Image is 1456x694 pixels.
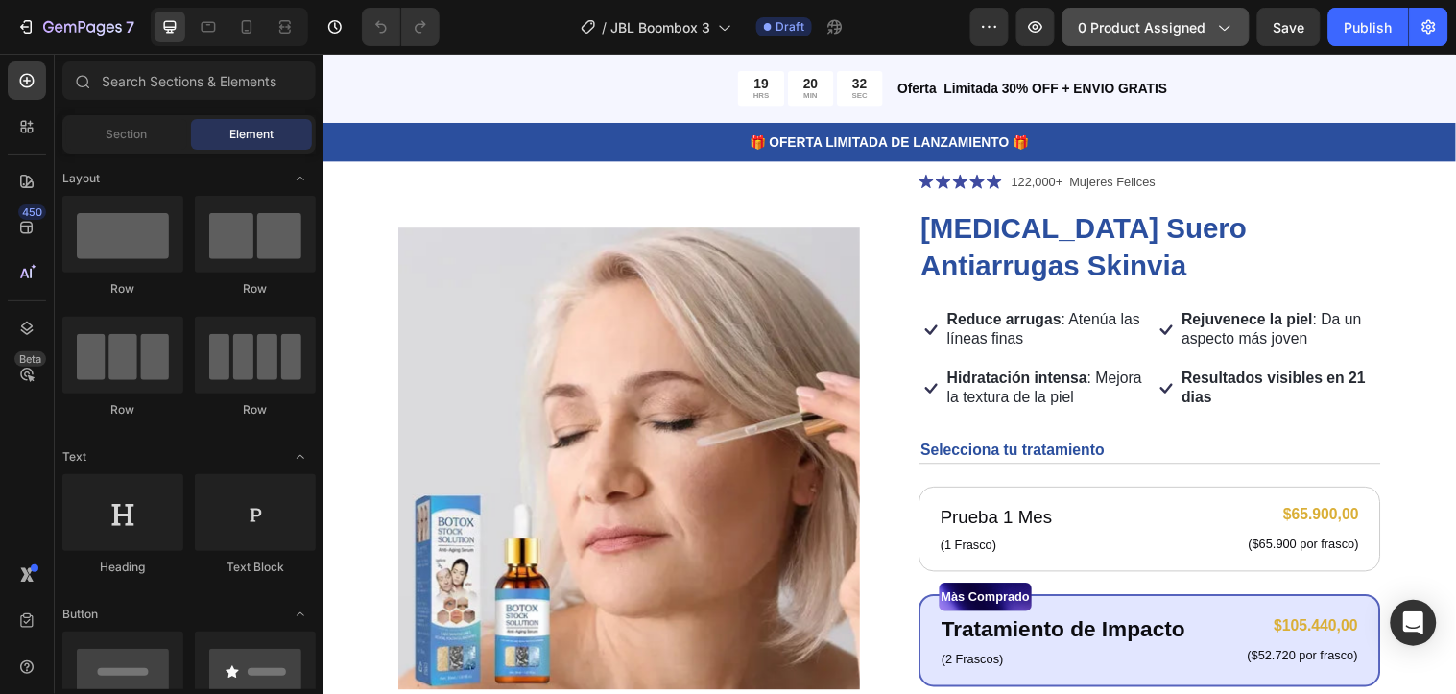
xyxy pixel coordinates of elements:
[126,15,134,38] p: 7
[634,320,835,360] p: : Mejora la textura de la piel
[195,401,316,419] div: Row
[62,61,316,100] input: Search Sections & Elements
[62,280,183,298] div: Row
[1391,600,1437,646] div: Open Intercom Messenger
[938,570,1054,594] div: $105.440,00
[285,163,316,194] span: Toggle open
[62,401,183,419] div: Row
[606,156,1075,235] h1: [MEDICAL_DATA] Suero Antiarrugas Skinvia
[62,606,98,623] span: Button
[285,599,316,630] span: Toggle open
[1079,17,1206,37] span: 0 product assigned
[285,442,316,472] span: Toggle open
[1328,8,1409,46] button: Publish
[873,321,1061,357] strong: Resultados visibles en 21 dias
[629,606,876,625] p: (2 Frascos)
[195,280,316,298] div: Row
[628,490,741,509] p: (1 Frasco)
[1274,19,1305,36] span: Save
[629,539,719,564] p: Màs Comprado
[873,260,1074,300] p: : Da un aspecto más joven
[608,394,795,414] p: Selecciona tu tratamiento
[940,604,1052,620] p: ($52.720 por frasco)
[939,457,1055,481] div: $65.900,00
[629,568,876,602] p: Tratamiento de Impacto
[362,8,440,46] div: Undo/Redo
[14,351,46,367] div: Beta
[628,458,741,486] p: Prueba 1 Mes
[602,17,607,37] span: /
[634,321,776,337] strong: Hidratación intensa
[610,17,710,37] span: JBL Boombox 3
[2,80,1150,100] p: 🎁 OFERTA LIMITADA DE LANZAMIENTO 🎁
[700,121,847,140] p: 122,000+ Mujeres Felices
[634,261,751,277] strong: Reduce arrugas
[776,18,804,36] span: Draft
[62,170,100,187] span: Layout
[1345,17,1393,37] div: Publish
[62,559,183,576] div: Heading
[1062,8,1250,46] button: 0 product assigned
[1257,8,1321,46] button: Save
[229,126,274,143] span: Element
[941,491,1053,507] p: ($65.900 por frasco)
[18,204,46,220] div: 450
[585,25,1150,45] p: Oferta Limitada 30% OFF + ENVIO GRATIS
[873,261,1007,277] strong: Rejuvenece la piel
[634,260,835,300] p: : Atenúa las líneas finas
[322,54,1456,694] iframe: Design area
[62,448,86,466] span: Text
[195,559,316,576] div: Text Block
[107,126,148,143] span: Section
[8,8,143,46] button: 7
